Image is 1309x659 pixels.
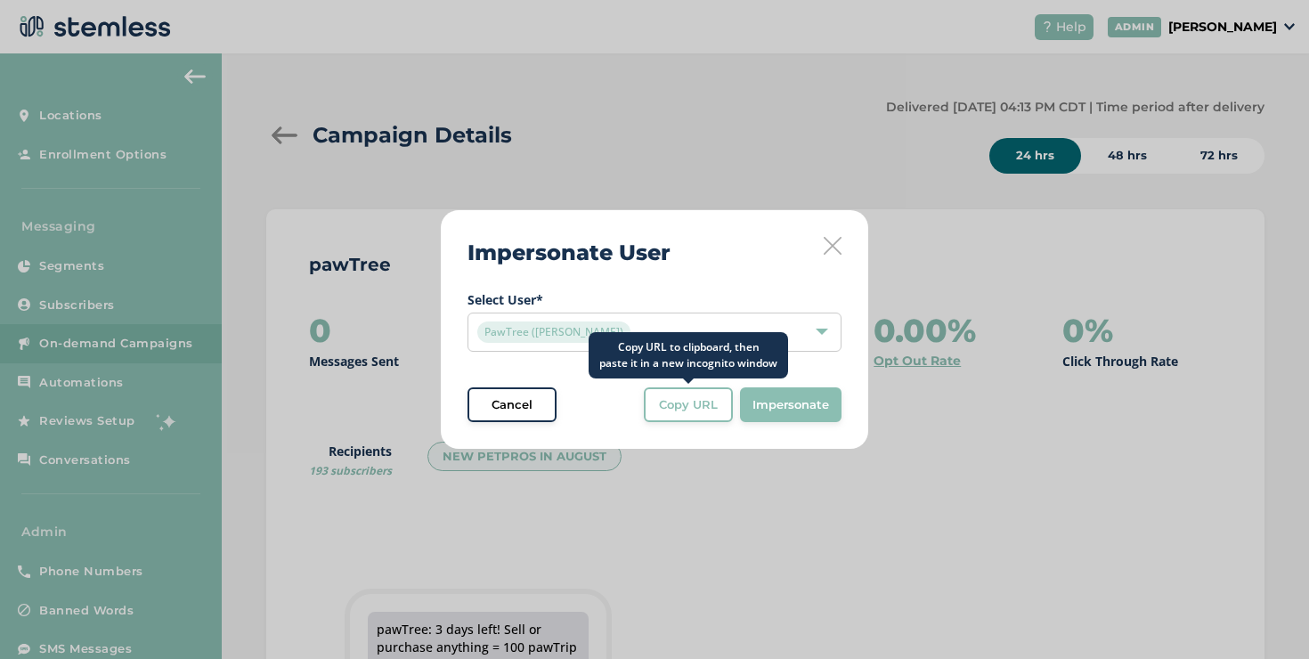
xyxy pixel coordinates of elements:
h2: Impersonate User [467,237,671,269]
button: Impersonate [740,387,841,423]
label: Select User [467,290,841,309]
div: Copy URL to clipboard, then paste it in a new incognito window [589,332,788,378]
span: Cancel [492,396,533,414]
span: Impersonate [752,396,829,414]
button: Copy URL [644,387,733,423]
button: Cancel [467,387,557,423]
span: Copy URL [659,396,718,414]
span: PawTree ([PERSON_NAME]) [477,321,630,343]
iframe: Chat Widget [1220,574,1309,659]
